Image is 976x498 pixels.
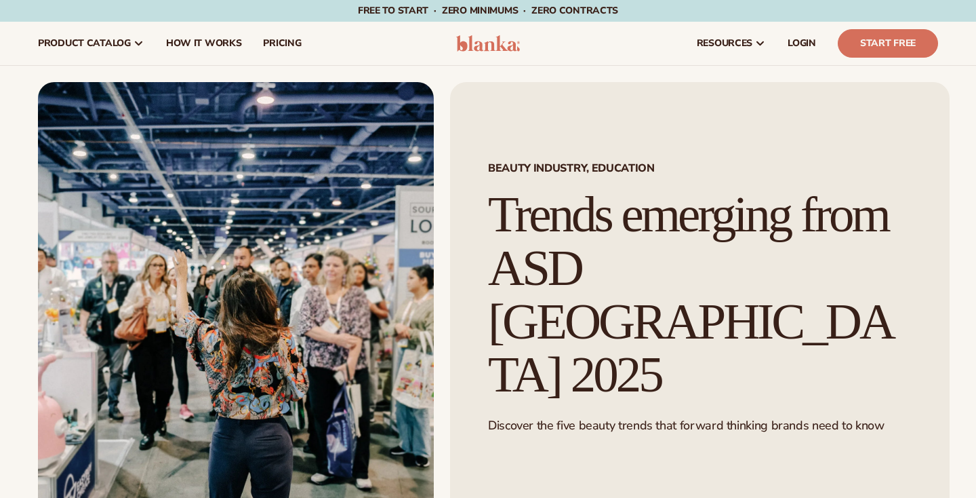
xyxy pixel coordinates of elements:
[686,22,777,65] a: resources
[252,22,312,65] a: pricing
[788,38,816,49] span: LOGIN
[488,188,912,402] h1: Trends emerging from ASD [GEOGRAPHIC_DATA] 2025
[263,38,301,49] span: pricing
[838,29,938,58] a: Start Free
[166,38,242,49] span: How It Works
[456,35,521,52] img: logo
[155,22,253,65] a: How It Works
[488,417,884,434] span: Discover the five beauty trends that forward thinking brands need to know
[777,22,827,65] a: LOGIN
[697,38,752,49] span: resources
[488,163,912,174] span: Beauty industry, Education
[27,22,155,65] a: product catalog
[38,38,131,49] span: product catalog
[358,4,618,17] span: Free to start · ZERO minimums · ZERO contracts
